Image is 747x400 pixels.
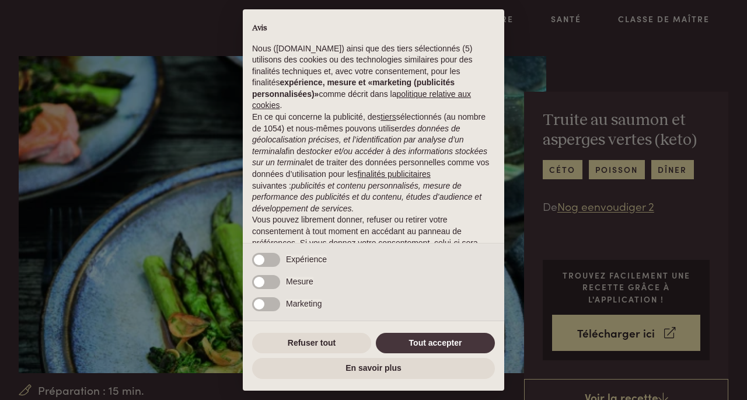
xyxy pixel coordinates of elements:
[252,78,455,99] strong: expérience, mesure et «marketing (publicités personnalisées)»
[252,333,371,354] button: Refuser tout
[376,333,495,354] button: Tout accepter
[286,299,322,308] span: Marketing
[286,277,313,286] span: Mesure
[252,147,487,168] em: stocker et/ou accéder à des informations stockées sur un terminal
[381,112,396,123] button: tiers
[252,181,481,213] em: publicités et contenu personnalisés, mesure de performance des publicités et du contenu, études d...
[358,169,431,180] button: finalités publicitaires
[252,23,495,34] h2: Avis
[286,255,327,264] span: Expérience
[252,43,495,112] p: Nous ([DOMAIN_NAME]) ainsi que des tiers sélectionnés (5) utilisons des cookies ou des technologi...
[252,112,495,214] p: En ce qui concerne la publicité, des sélectionnés (au nombre de 1054) et nous-mêmes pouvons utili...
[252,358,495,379] button: En savoir plus
[252,124,464,156] em: des données de géolocalisation précises, et l’identification par analyse d’un terminal
[252,214,495,272] p: Vous pouvez librement donner, refuser ou retirer votre consentement à tout moment en accédant au ...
